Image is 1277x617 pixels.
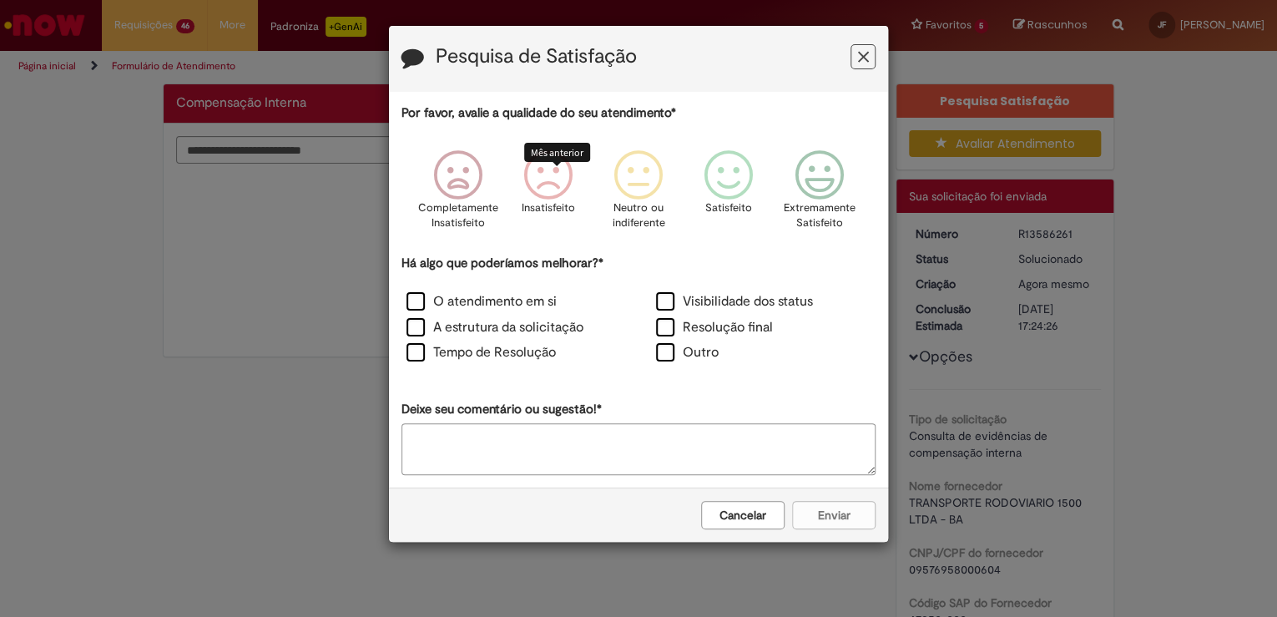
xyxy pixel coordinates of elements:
[783,200,855,231] p: Extremamente Satisfeito
[776,138,861,252] div: Extremamente Satisfeito
[418,200,498,231] p: Completamente Insatisfeito
[701,501,785,529] button: Cancelar
[656,292,813,311] label: Visibilidade dos status
[401,255,876,367] div: Há algo que poderíamos melhorar?*
[406,318,583,337] label: A estrutura da solicitação
[436,46,637,68] label: Pesquisa de Satisfação
[596,138,681,252] div: Neutro ou indiferente
[608,200,669,231] p: Neutro ou indiferente
[415,138,500,252] div: Completamente Insatisfeito
[506,138,591,252] div: Insatisfeito
[705,200,752,216] p: Satisfeito
[524,143,590,162] div: Mês anterior
[656,343,719,362] label: Outro
[401,401,602,418] label: Deixe seu comentário ou sugestão!*
[406,292,557,311] label: O atendimento em si
[686,138,771,252] div: Satisfeito
[406,343,556,362] label: Tempo de Resolução
[401,104,676,122] label: Por favor, avalie a qualidade do seu atendimento*
[522,200,575,216] p: Insatisfeito
[656,318,773,337] label: Resolução final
